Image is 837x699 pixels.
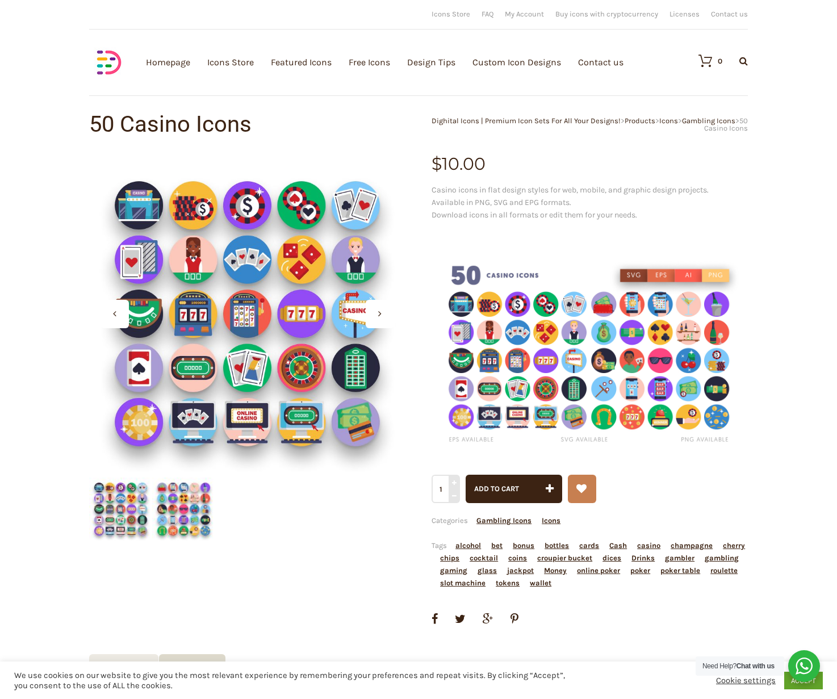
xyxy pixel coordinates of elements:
a: FAQ [482,10,493,18]
a: My Account [505,10,544,18]
a: gaming [440,566,467,575]
a: Icons [659,116,678,125]
a: coins [508,554,527,562]
a: cherry [723,541,745,550]
img: 50-Casino-Icons _ Shop-2 [89,156,405,472]
a: Icons [542,516,560,525]
a: poker table [660,566,700,575]
a: casino [637,541,660,550]
a: Contact us [711,10,748,18]
a: alcohol [455,541,481,550]
p: Casino icons in flat design styles for web, mobile, and graphic design projects. Available in PNG... [432,184,748,221]
a: glass [478,566,497,575]
a: poker [630,566,650,575]
a: Gambling Icons [476,516,532,525]
a: cards [579,541,599,550]
span: 50 Casino Icons [704,116,748,132]
a: bet [491,541,503,550]
input: Qty [432,475,458,503]
a: gambling [705,554,739,562]
a: croupier bucket [537,554,592,562]
a: Cookie settings [716,676,776,686]
a: ACCEPT [784,672,823,689]
span: Add to cart [474,484,519,493]
div: 0 [718,57,722,65]
span: Categories [432,516,560,525]
h1: 50 Casino Icons [89,113,418,136]
a: champagne [671,541,713,550]
a: Description [89,654,158,683]
a: jackpot [507,566,534,575]
a: chips [440,554,459,562]
div: > > > > [418,117,748,132]
a: Dighital Icons | Premium Icon Sets For All Your Designs! [432,116,621,125]
button: Add to cart [466,475,562,503]
a: Products [625,116,655,125]
a: Icons Store [432,10,470,18]
div: We use cookies on our website to give you the most relevant experience by remembering your prefer... [14,671,580,691]
a: gambler [665,554,694,562]
a: wallet [530,579,551,587]
a: Money [544,566,567,575]
a: Gambling Icons [682,116,735,125]
a: bonus [513,541,534,550]
a: Buy icons with cryptocurrency [555,10,658,18]
a: tokens [496,579,520,587]
a: 0 [687,54,722,68]
a: cocktail [470,554,498,562]
bdi: 10.00 [432,153,486,174]
a: Cash [609,541,627,550]
a: bottles [545,541,569,550]
span: Tags [432,541,745,587]
strong: Chat with us [736,662,775,670]
a: dices [602,554,621,562]
a: roulette [710,566,738,575]
a: slot machine [440,579,486,587]
a: Reviews (0) [159,654,225,683]
span: $ [432,153,442,174]
a: Licenses [669,10,700,18]
span: Need Help? [702,662,775,670]
a: online poker [577,566,620,575]
a: Drinks [631,554,655,562]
